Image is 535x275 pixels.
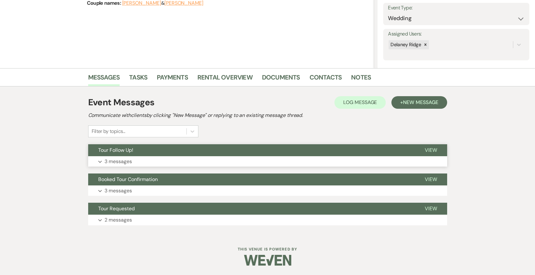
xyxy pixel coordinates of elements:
button: Tour Follow Up! [88,144,415,156]
button: View [415,144,447,156]
a: Payments [157,72,188,86]
button: View [415,203,447,215]
span: New Message [403,99,438,106]
p: 3 messages [105,157,132,166]
h1: Event Messages [88,96,155,109]
button: Log Message [334,96,386,109]
div: Delaney Ridge [389,40,422,49]
img: Weven Logo [244,249,291,271]
span: View [425,205,437,212]
span: Tour Follow Up! [98,147,133,153]
a: Documents [262,72,300,86]
label: Assigned Users: [388,30,525,39]
a: Rental Overview [197,72,253,86]
span: Booked Tour Confirmation [98,176,158,183]
button: 2 messages [88,215,447,225]
button: View [415,173,447,185]
p: 2 messages [105,216,132,224]
span: View [425,176,437,183]
a: Tasks [129,72,147,86]
span: Log Message [343,99,377,106]
button: [PERSON_NAME] [164,1,203,6]
span: View [425,147,437,153]
button: +New Message [391,96,447,109]
label: Event Type: [388,3,525,13]
div: Filter by topics... [92,128,125,135]
button: Booked Tour Confirmation [88,173,415,185]
button: Tour Requested [88,203,415,215]
span: Tour Requested [98,205,135,212]
p: 3 messages [105,187,132,195]
button: 3 messages [88,185,447,196]
a: Contacts [310,72,342,86]
button: 3 messages [88,156,447,167]
a: Notes [351,72,371,86]
h2: Communicate with clients by clicking "New Message" or replying to an existing message thread. [88,112,447,119]
a: Messages [88,72,120,86]
button: [PERSON_NAME] [122,1,161,6]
